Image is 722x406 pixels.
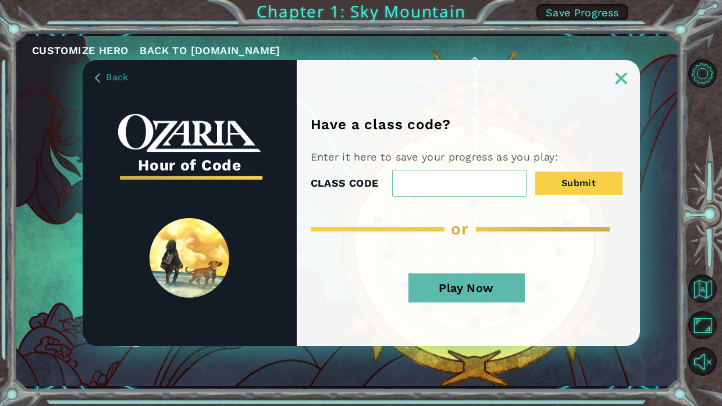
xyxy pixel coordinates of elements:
img: SpiritLandReveal.png [150,218,229,298]
span: Back [106,72,128,83]
h1: Have a class code? [311,116,454,133]
img: whiteOzariaWordmark.png [118,114,261,152]
img: BackArrow_Dusk.png [95,73,100,83]
label: CLASS CODE [311,174,379,192]
button: Play Now [408,273,525,302]
h3: Hour of Code [118,152,261,178]
img: ExitButton_Dusk.png [616,73,627,84]
button: Submit [535,172,623,195]
p: Enter it here to save your progress as you play: [311,150,563,164]
span: or [451,219,468,238]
